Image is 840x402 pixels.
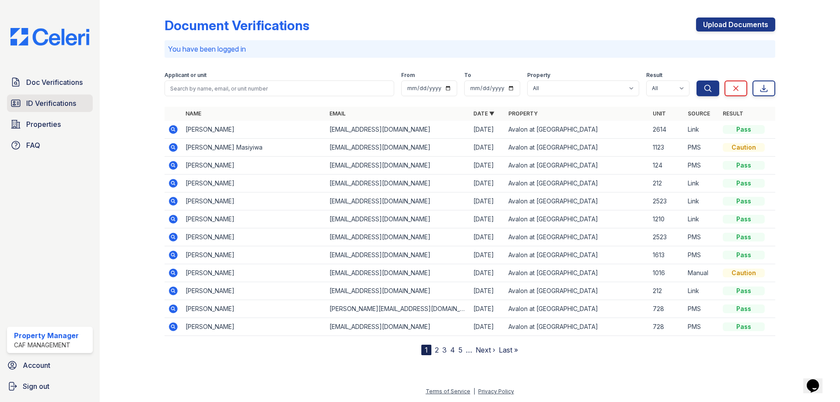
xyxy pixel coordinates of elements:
[505,282,649,300] td: Avalon at [GEOGRAPHIC_DATA]
[684,121,719,139] td: Link
[7,94,93,112] a: ID Verifications
[684,282,719,300] td: Link
[326,210,470,228] td: [EMAIL_ADDRESS][DOMAIN_NAME]
[527,72,550,79] label: Property
[182,300,326,318] td: [PERSON_NAME]
[164,72,206,79] label: Applicant or unit
[185,110,201,117] a: Name
[505,121,649,139] td: Avalon at [GEOGRAPHIC_DATA]
[182,282,326,300] td: [PERSON_NAME]
[684,192,719,210] td: Link
[684,175,719,192] td: Link
[470,210,505,228] td: [DATE]
[649,157,684,175] td: 124
[442,346,447,354] a: 3
[499,346,518,354] a: Last »
[23,381,49,392] span: Sign out
[723,110,743,117] a: Result
[684,318,719,336] td: PMS
[653,110,666,117] a: Unit
[3,378,96,395] a: Sign out
[435,346,439,354] a: 2
[466,345,472,355] span: …
[649,282,684,300] td: 212
[326,300,470,318] td: [PERSON_NAME][EMAIL_ADDRESS][DOMAIN_NAME]
[401,72,415,79] label: From
[649,175,684,192] td: 212
[723,269,765,277] div: Caution
[723,287,765,295] div: Pass
[326,264,470,282] td: [EMAIL_ADDRESS][DOMAIN_NAME]
[426,388,470,395] a: Terms of Service
[470,157,505,175] td: [DATE]
[164,80,394,96] input: Search by name, email, or unit number
[421,345,431,355] div: 1
[182,210,326,228] td: [PERSON_NAME]
[470,318,505,336] td: [DATE]
[649,139,684,157] td: 1123
[505,210,649,228] td: Avalon at [GEOGRAPHIC_DATA]
[458,346,462,354] a: 5
[470,139,505,157] td: [DATE]
[14,341,79,350] div: CAF Management
[505,228,649,246] td: Avalon at [GEOGRAPHIC_DATA]
[505,246,649,264] td: Avalon at [GEOGRAPHIC_DATA]
[723,304,765,313] div: Pass
[684,264,719,282] td: Manual
[723,251,765,259] div: Pass
[182,192,326,210] td: [PERSON_NAME]
[505,192,649,210] td: Avalon at [GEOGRAPHIC_DATA]
[3,357,96,374] a: Account
[326,175,470,192] td: [EMAIL_ADDRESS][DOMAIN_NAME]
[723,143,765,152] div: Caution
[476,346,495,354] a: Next ›
[723,215,765,224] div: Pass
[723,197,765,206] div: Pass
[473,110,494,117] a: Date ▼
[649,300,684,318] td: 728
[182,121,326,139] td: [PERSON_NAME]
[649,318,684,336] td: 728
[470,246,505,264] td: [DATE]
[470,300,505,318] td: [DATE]
[470,175,505,192] td: [DATE]
[182,246,326,264] td: [PERSON_NAME]
[164,17,309,33] div: Document Verifications
[326,139,470,157] td: [EMAIL_ADDRESS][DOMAIN_NAME]
[182,139,326,157] td: [PERSON_NAME] Masiyiwa
[470,264,505,282] td: [DATE]
[505,175,649,192] td: Avalon at [GEOGRAPHIC_DATA]
[470,121,505,139] td: [DATE]
[14,330,79,341] div: Property Manager
[7,73,93,91] a: Doc Verifications
[326,157,470,175] td: [EMAIL_ADDRESS][DOMAIN_NAME]
[684,210,719,228] td: Link
[26,77,83,87] span: Doc Verifications
[649,228,684,246] td: 2523
[688,110,710,117] a: Source
[23,360,50,371] span: Account
[505,139,649,157] td: Avalon at [GEOGRAPHIC_DATA]
[723,161,765,170] div: Pass
[7,136,93,154] a: FAQ
[182,175,326,192] td: [PERSON_NAME]
[649,121,684,139] td: 2614
[329,110,346,117] a: Email
[168,44,772,54] p: You have been logged in
[684,157,719,175] td: PMS
[505,264,649,282] td: Avalon at [GEOGRAPHIC_DATA]
[182,157,326,175] td: [PERSON_NAME]
[649,192,684,210] td: 2523
[803,367,831,393] iframe: chat widget
[326,228,470,246] td: [EMAIL_ADDRESS][DOMAIN_NAME]
[684,300,719,318] td: PMS
[326,318,470,336] td: [EMAIL_ADDRESS][DOMAIN_NAME]
[26,140,40,150] span: FAQ
[505,300,649,318] td: Avalon at [GEOGRAPHIC_DATA]
[326,192,470,210] td: [EMAIL_ADDRESS][DOMAIN_NAME]
[326,246,470,264] td: [EMAIL_ADDRESS][DOMAIN_NAME]
[326,121,470,139] td: [EMAIL_ADDRESS][DOMAIN_NAME]
[450,346,455,354] a: 4
[649,264,684,282] td: 1016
